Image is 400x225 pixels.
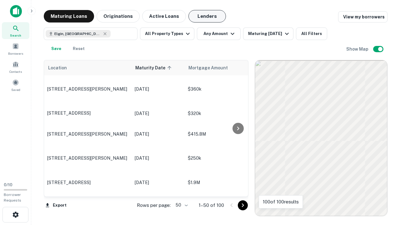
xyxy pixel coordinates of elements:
[10,5,22,17] img: capitalize-icon.png
[47,110,128,116] p: [STREET_ADDRESS]
[47,155,128,161] p: [STREET_ADDRESS][PERSON_NAME]
[263,198,299,206] p: 100 of 100 results
[243,27,293,40] button: Maturing [DATE]
[296,27,327,40] button: All Filters
[47,131,128,137] p: [STREET_ADDRESS][PERSON_NAME]
[338,11,387,22] a: View my borrowers
[142,10,186,22] button: Active Loans
[188,131,250,137] p: $415.8M
[199,202,224,209] p: 1–50 of 100
[188,64,236,72] span: Mortgage Amount
[44,201,68,210] button: Export
[44,10,94,22] button: Maturing Loans
[140,27,194,40] button: All Property Types
[135,64,173,72] span: Maturity Date
[197,27,241,40] button: Any Amount
[188,10,226,22] button: Lenders
[2,77,29,93] a: Saved
[2,22,29,39] a: Search
[48,64,67,72] span: Location
[54,31,101,37] span: Elgin, [GEOGRAPHIC_DATA], [GEOGRAPHIC_DATA]
[97,10,140,22] button: Originations
[47,86,128,92] p: [STREET_ADDRESS][PERSON_NAME]
[346,46,369,52] h6: Show Map
[69,42,89,55] button: Reset
[369,175,400,205] iframe: Chat Widget
[4,192,21,202] span: Borrower Requests
[188,110,250,117] p: $320k
[4,182,12,187] span: 0 / 10
[188,155,250,162] p: $250k
[46,42,66,55] button: Save your search to get updates of matches that match your search criteria.
[47,180,128,185] p: [STREET_ADDRESS]
[173,201,189,210] div: 50
[255,60,387,216] div: 0 0
[132,60,185,75] th: Maturity Date
[135,155,182,162] p: [DATE]
[135,131,182,137] p: [DATE]
[135,86,182,92] p: [DATE]
[2,58,29,75] a: Contacts
[137,202,171,209] p: Rows per page:
[188,86,250,92] p: $360k
[135,179,182,186] p: [DATE]
[10,33,21,38] span: Search
[9,69,22,74] span: Contacts
[11,87,20,92] span: Saved
[248,30,291,37] div: Maturing [DATE]
[2,40,29,57] a: Borrowers
[8,51,23,56] span: Borrowers
[238,200,248,210] button: Go to next page
[44,60,132,75] th: Location
[185,60,253,75] th: Mortgage Amount
[188,179,250,186] p: $1.9M
[135,110,182,117] p: [DATE]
